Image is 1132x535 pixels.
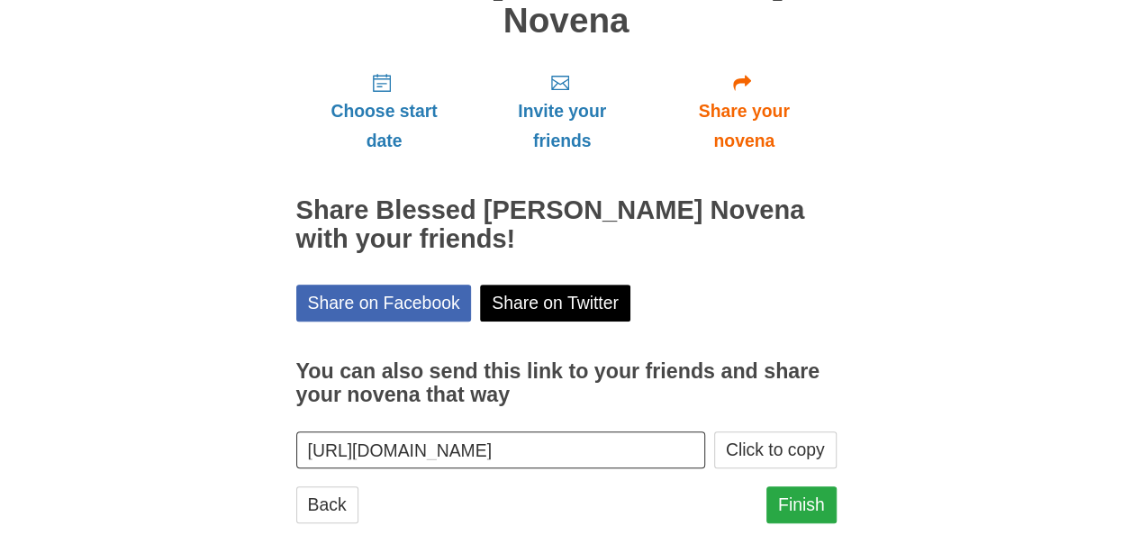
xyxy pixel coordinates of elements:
h3: You can also send this link to your friends and share your novena that way [296,360,837,406]
span: Share your novena [670,96,819,156]
span: Invite your friends [490,96,633,156]
button: Click to copy [714,431,837,468]
span: Choose start date [314,96,455,156]
a: Share your novena [652,58,837,165]
a: Share on Facebook [296,285,472,322]
a: Choose start date [296,58,473,165]
a: Finish [766,486,837,523]
a: Invite your friends [472,58,651,165]
a: Share on Twitter [480,285,630,322]
a: Back [296,486,358,523]
h2: Share Blessed [PERSON_NAME] Novena with your friends! [296,196,837,254]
